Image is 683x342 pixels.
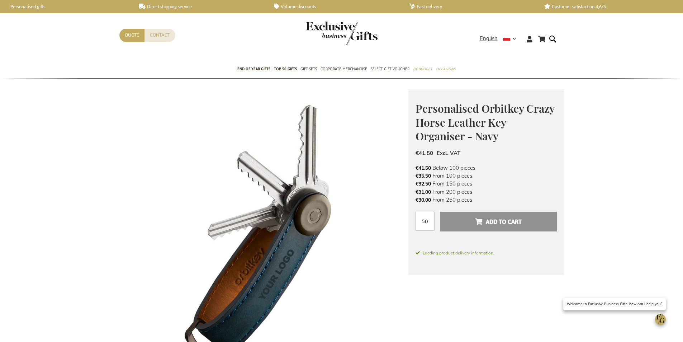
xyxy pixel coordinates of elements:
span: €30.00 [416,197,431,203]
span: Gift Sets [300,65,317,73]
span: €41.50 [416,165,431,172]
a: Occasions [436,61,455,79]
input: Qty [416,212,435,231]
a: Select Gift Voucher [371,61,409,79]
span: Select Gift Voucher [371,65,409,73]
span: By Budget [413,65,432,73]
span: €41.50 [416,150,433,157]
a: End of year gifts [237,61,270,79]
span: End of year gifts [237,65,270,73]
li: From 150 pieces [416,180,557,188]
li: From 250 pieces [416,196,557,204]
span: Loading product delivery information. [416,250,557,256]
span: Occasions [436,65,455,73]
li: From 200 pieces [416,188,557,196]
a: Personalised gifts [4,4,127,10]
span: Corporate Merchandise [321,65,367,73]
a: Gift Sets [300,61,317,79]
span: Excl. VAT [437,150,460,157]
span: Personalised Orbitkey Crazy Horse Leather Key Organiser - Navy [416,101,554,143]
li: From 100 pieces [416,172,557,180]
span: €35.50 [416,173,431,179]
span: €31.00 [416,189,431,196]
a: store logo [306,22,342,45]
a: By Budget [413,61,432,79]
span: English [480,34,498,43]
img: Exclusive Business gifts logo [306,22,378,45]
a: Quote [119,29,144,42]
a: Contact [144,29,175,42]
a: Fast delivery [409,4,533,10]
li: Below 100 pieces [416,164,557,172]
span: €32.50 [416,181,431,187]
span: TOP 50 Gifts [274,65,297,73]
a: Direct shipping service [139,4,262,10]
a: Volume discounts [274,4,398,10]
a: TOP 50 Gifts [274,61,297,79]
a: Corporate Merchandise [321,61,367,79]
a: Customer satisfaction 4,6/5 [544,4,668,10]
